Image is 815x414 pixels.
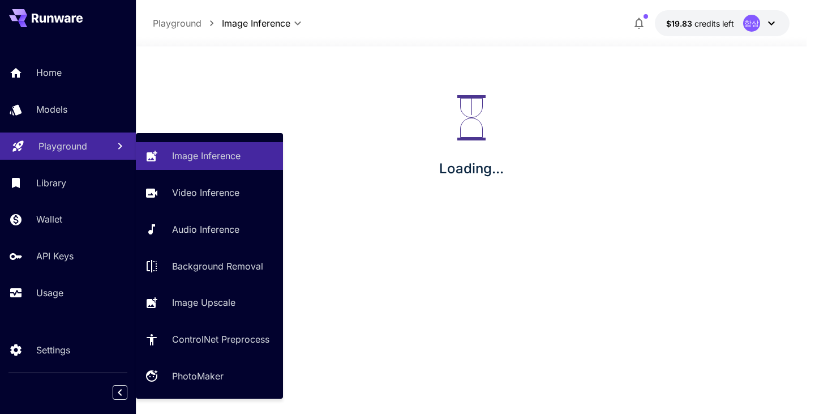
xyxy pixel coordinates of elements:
div: $19.8264 [666,18,734,29]
span: credits left [694,19,734,28]
a: Image Upscale [136,289,283,317]
span: $19.83 [666,19,694,28]
nav: breadcrumb [153,16,222,30]
a: Audio Inference [136,216,283,244]
a: Image Inference [136,142,283,170]
p: Playground [153,16,201,30]
span: Image Inference [222,16,290,30]
button: $19.8264 [655,10,790,36]
p: Image Inference [172,149,241,163]
button: Collapse sidebar [113,385,127,400]
p: API Keys [36,249,74,263]
p: Wallet [36,212,62,226]
p: Usage [36,286,63,300]
p: Settings [36,343,70,357]
a: ControlNet Preprocess [136,326,283,353]
p: Image Upscale [172,296,235,309]
a: Background Removal [136,252,283,280]
p: Library [36,176,66,190]
p: Loading... [439,159,504,179]
div: Collapse sidebar [121,382,136,403]
p: ControlNet Preprocess [172,332,269,346]
a: PhotoMaker [136,362,283,390]
p: Models [36,103,67,116]
p: Background Removal [172,259,263,273]
div: 함상 [743,15,760,32]
p: Home [36,66,62,79]
p: PhotoMaker [172,369,224,383]
p: Playground [38,139,87,153]
p: Video Inference [172,186,239,199]
a: Video Inference [136,179,283,207]
p: Audio Inference [172,223,239,236]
